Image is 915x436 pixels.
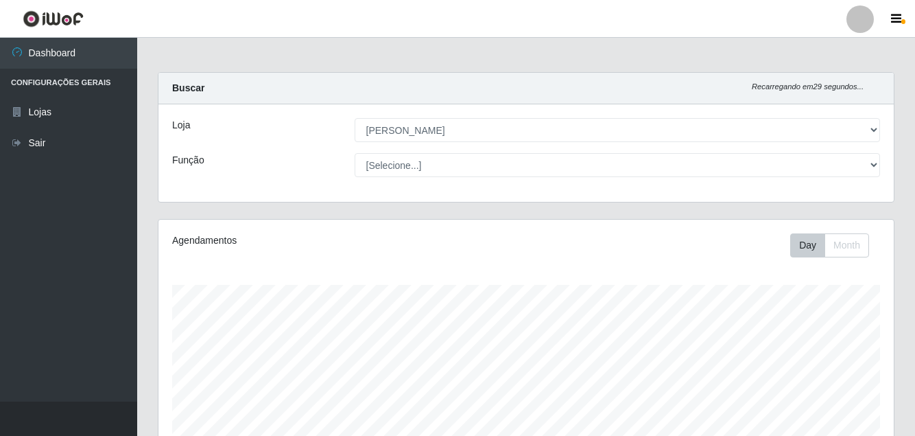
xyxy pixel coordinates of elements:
[790,233,869,257] div: First group
[790,233,880,257] div: Toolbar with button groups
[790,233,825,257] button: Day
[172,118,190,133] label: Loja
[172,82,204,93] strong: Buscar
[824,233,869,257] button: Month
[23,10,84,27] img: CoreUI Logo
[172,233,455,248] div: Agendamentos
[752,82,864,91] i: Recarregando em 29 segundos...
[172,153,204,168] label: Função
